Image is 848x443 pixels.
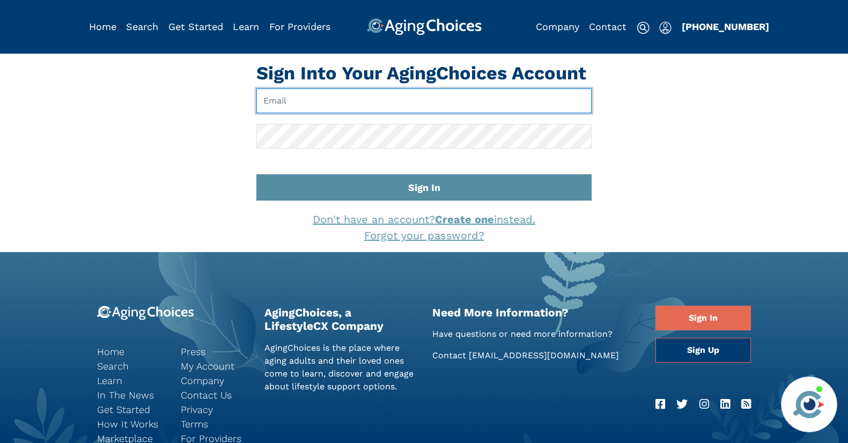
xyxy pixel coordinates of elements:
a: Press [181,344,248,359]
a: Search [97,359,165,373]
a: Home [89,21,116,32]
a: [EMAIL_ADDRESS][DOMAIN_NAME] [469,350,619,360]
h1: Sign Into Your AgingChoices Account [256,62,592,84]
a: Learn [97,373,165,388]
a: Facebook [655,396,665,413]
a: [PHONE_NUMBER] [682,21,769,32]
a: LinkedIn [720,396,730,413]
strong: Create one [435,213,494,226]
a: Company [536,21,579,32]
a: Sign Up [655,338,751,363]
a: How It Works [97,417,165,431]
input: Password [256,124,592,149]
a: RSS Feed [741,396,751,413]
div: Popover trigger [659,18,672,35]
h2: AgingChoices, a LifestyleCX Company [264,306,416,333]
a: Get Started [168,21,223,32]
a: Learn [233,21,259,32]
button: Sign In [256,174,592,201]
a: Contact [589,21,626,32]
a: In The News [97,388,165,402]
a: For Providers [269,21,330,32]
a: Home [97,344,165,359]
a: Privacy [181,402,248,417]
input: Email [256,88,592,113]
img: search-icon.svg [637,21,650,34]
img: AgingChoices [366,18,481,35]
a: Instagram [699,396,709,413]
p: Have questions or need more information? [432,328,640,341]
div: Popover trigger [126,18,158,35]
img: user-icon.svg [659,21,672,34]
h2: Need More Information? [432,306,640,319]
a: Contact Us [181,388,248,402]
a: My Account [181,359,248,373]
a: Search [126,21,158,32]
p: AgingChoices is the place where aging adults and their loved ones come to learn, discover and eng... [264,342,416,393]
a: Get Started [97,402,165,417]
img: avatar [791,386,827,423]
a: Forgot your password? [364,229,484,242]
a: Twitter [676,396,688,413]
a: Sign In [655,306,751,330]
a: Company [181,373,248,388]
a: Terms [181,417,248,431]
a: Don't have an account?Create oneinstead. [313,213,535,226]
p: Contact [432,349,640,362]
img: 9-logo.svg [97,306,194,320]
